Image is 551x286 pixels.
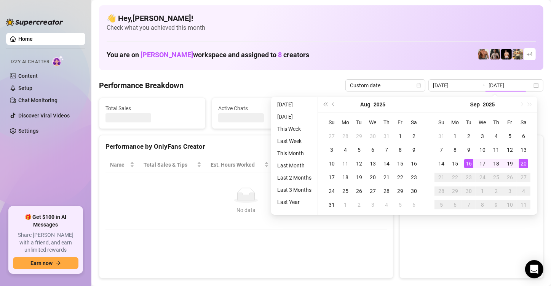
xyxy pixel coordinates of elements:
span: Active Chats [218,104,312,112]
button: Earn nowarrow-right [13,257,78,269]
span: Chat Conversion [329,161,376,169]
span: arrow-right [56,260,61,266]
a: Setup [18,85,32,91]
div: Open Intercom Messenger [525,260,543,278]
span: Custom date [350,80,421,91]
div: Performance by OnlyFans Creator [105,141,387,152]
input: End date [489,81,532,90]
th: Total Sales & Tips [139,157,206,172]
span: 8 [278,51,282,59]
th: Name [105,157,139,172]
span: Earn now [30,260,53,266]
span: Share [PERSON_NAME] with a friend, and earn unlimited rewards [13,231,78,254]
th: Chat Conversion [324,157,386,172]
span: Messages Sent [331,104,425,112]
a: Discover Viral Videos [18,112,70,119]
span: Izzy AI Chatter [11,58,49,66]
span: Total Sales & Tips [144,161,195,169]
a: Home [18,36,33,42]
img: Mr [513,49,523,59]
img: logo-BBDzfeDw.svg [6,18,63,26]
h4: 👋 Hey, [PERSON_NAME] ! [107,13,536,24]
th: Sales / Hour [273,157,324,172]
span: Total Sales [105,104,199,112]
a: Content [18,73,38,79]
img: Marcus [490,49,500,59]
span: 🎁 Get $100 in AI Messages [13,214,78,228]
div: Sales by OnlyFans Creator [406,141,537,152]
div: Est. Hours Worked [211,161,263,169]
h1: You are on workspace and assigned to creators [107,51,309,59]
div: No data [113,206,379,214]
img: David [478,49,489,59]
span: Name [110,161,128,169]
span: swap-right [479,82,486,88]
input: Start date [433,81,476,90]
span: calendar [417,83,421,88]
span: + 4 [527,50,533,58]
img: AI Chatter [52,55,64,66]
a: Chat Monitoring [18,97,57,103]
a: Settings [18,128,38,134]
img: Novela_Papi [501,49,512,59]
h4: Performance Breakdown [99,80,184,91]
span: [PERSON_NAME] [141,51,193,59]
span: to [479,82,486,88]
span: Sales / Hour [278,161,314,169]
span: Check what you achieved this month [107,24,536,32]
